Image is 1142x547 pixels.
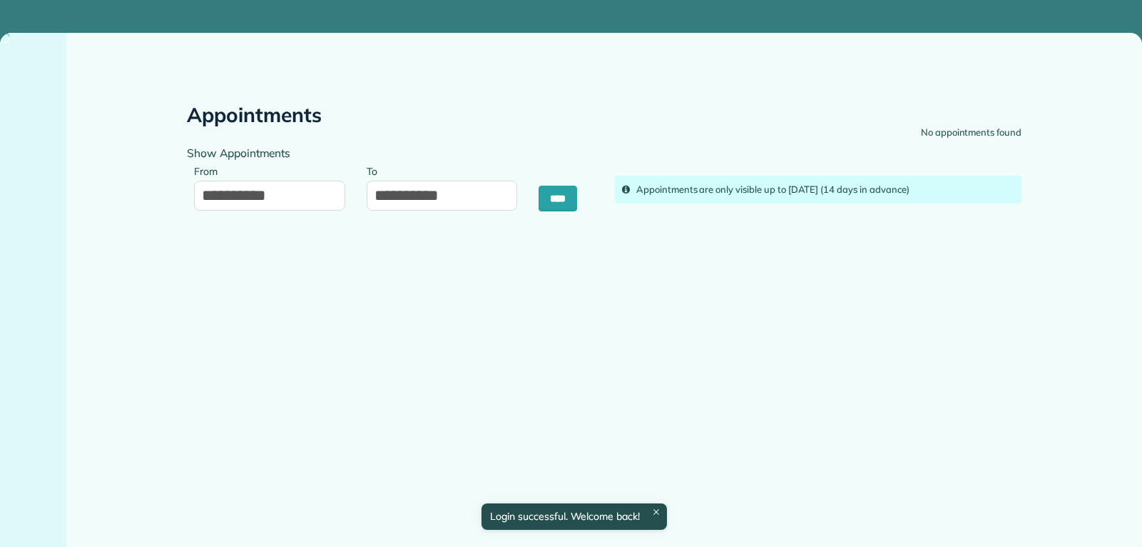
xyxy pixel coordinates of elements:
label: To [367,157,384,184]
label: From [194,157,225,184]
h4: Show Appointments [187,147,593,159]
div: Login successful. Welcome back! [481,503,667,530]
div: No appointments found [921,126,1021,140]
h2: Appointments [187,104,322,126]
div: Appointments are only visible up to [DATE] (14 days in advance) [636,183,1014,197]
